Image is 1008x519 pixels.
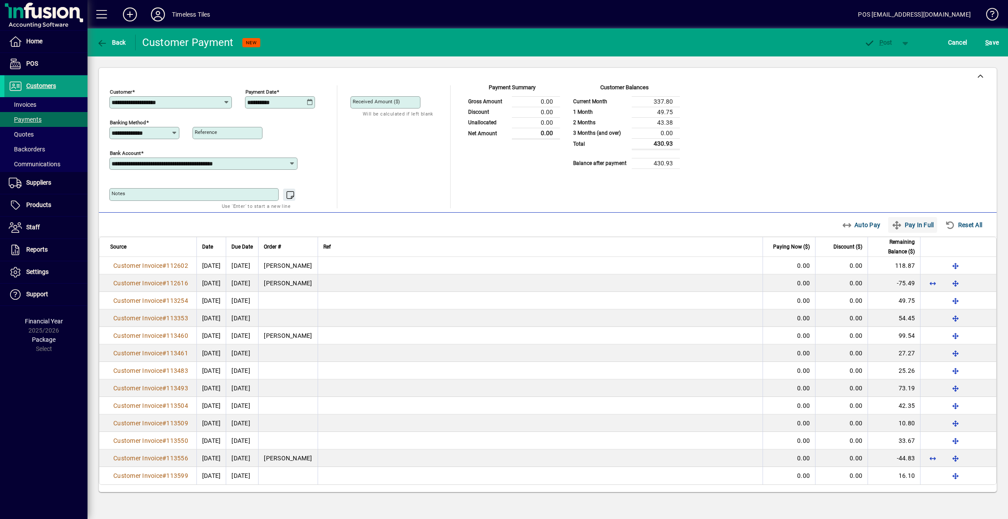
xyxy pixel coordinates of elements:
[850,367,862,374] span: 0.00
[222,201,290,211] mat-hint: Use 'Enter' to start a new line
[113,367,162,374] span: Customer Invoice
[899,420,915,427] span: 10.80
[980,2,997,30] a: Knowledge Base
[110,150,141,156] mat-label: Bank Account
[166,262,188,269] span: 112602
[850,280,862,287] span: 0.00
[4,112,87,127] a: Payments
[512,128,560,139] td: 0.00
[162,420,166,427] span: #
[162,332,166,339] span: #
[202,385,221,392] span: [DATE]
[850,332,862,339] span: 0.00
[941,217,986,233] button: Reset All
[162,402,166,409] span: #
[892,218,934,232] span: Pay In Full
[202,280,221,287] span: [DATE]
[110,331,191,340] a: Customer Invoice#113460
[632,158,680,168] td: 430.93
[226,379,258,397] td: [DATE]
[87,35,136,50] app-page-header-button: Back
[632,107,680,117] td: 49.75
[899,350,915,357] span: 27.27
[162,455,166,462] span: #
[4,284,87,305] a: Support
[26,60,38,67] span: POS
[110,296,191,305] a: Customer Invoice#113254
[9,101,36,108] span: Invoices
[26,224,40,231] span: Staff
[4,157,87,172] a: Communications
[850,385,862,392] span: 0.00
[899,402,915,409] span: 42.35
[864,39,892,46] span: ost
[4,31,87,53] a: Home
[464,96,512,107] td: Gross Amount
[797,280,810,287] span: 0.00
[9,116,42,123] span: Payments
[166,455,188,462] span: 113556
[110,261,191,270] a: Customer Invoice#112602
[4,97,87,112] a: Invoices
[9,146,45,153] span: Backorders
[26,82,56,89] span: Customers
[4,239,87,261] a: Reports
[4,217,87,238] a: Staff
[162,297,166,304] span: #
[226,449,258,467] td: [DATE]
[897,280,915,287] span: -75.49
[850,472,862,479] span: 0.00
[162,280,166,287] span: #
[166,315,188,322] span: 113353
[850,437,862,444] span: 0.00
[202,437,221,444] span: [DATE]
[166,402,188,409] span: 113504
[264,242,281,252] span: Order #
[226,432,258,449] td: [DATE]
[850,420,862,427] span: 0.00
[110,436,191,445] a: Customer Invoice#113550
[26,201,51,208] span: Products
[797,437,810,444] span: 0.00
[9,131,34,138] span: Quotes
[166,297,188,304] span: 113254
[226,309,258,327] td: [DATE]
[899,332,915,339] span: 99.54
[897,455,915,462] span: -44.83
[32,336,56,343] span: Package
[226,362,258,379] td: [DATE]
[899,367,915,374] span: 25.26
[202,332,221,339] span: [DATE]
[797,472,810,479] span: 0.00
[569,83,680,96] div: Customer Balances
[797,367,810,374] span: 0.00
[202,242,213,252] span: Date
[899,315,915,322] span: 54.45
[113,315,162,322] span: Customer Invoice
[569,107,632,117] td: 1 Month
[797,350,810,357] span: 0.00
[899,472,915,479] span: 16.10
[258,274,317,292] td: [PERSON_NAME]
[860,35,897,50] button: Post
[162,385,166,392] span: #
[632,117,680,128] td: 43.38
[202,402,221,409] span: [DATE]
[464,85,560,140] app-page-summary-card: Payment Summary
[323,242,331,252] span: Ref
[110,383,191,393] a: Customer Invoice#113493
[512,96,560,107] td: 0.00
[226,274,258,292] td: [DATE]
[162,437,166,444] span: #
[895,262,915,269] span: 118.87
[245,89,276,95] mat-label: Payment Date
[512,107,560,117] td: 0.00
[797,455,810,462] span: 0.00
[948,35,967,49] span: Cancel
[946,35,969,50] button: Cancel
[113,420,162,427] span: Customer Invoice
[113,280,162,287] span: Customer Invoice
[4,172,87,194] a: Suppliers
[850,455,862,462] span: 0.00
[899,385,915,392] span: 73.19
